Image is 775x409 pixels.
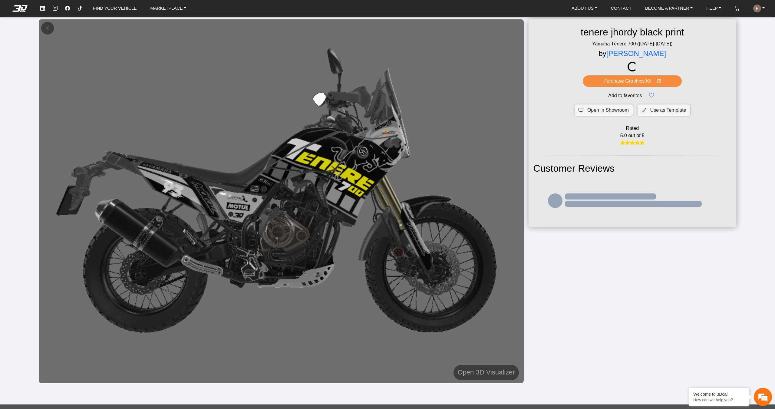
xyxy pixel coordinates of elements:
[533,160,731,176] h2: Customer Reviews
[603,78,651,85] span: Purchase Graphics Kit
[99,3,114,18] div: Minimize live chat window
[3,190,41,194] span: Conversation
[626,125,639,132] span: Rated
[457,367,515,378] h5: Open 3D Visualizer
[148,3,189,14] a: MARKETPLACE
[608,92,642,99] span: Add to favorites
[78,179,115,198] div: Articles
[569,3,600,14] a: ABOUT US
[41,179,78,198] div: FAQs
[606,49,666,58] a: [PERSON_NAME]
[587,107,629,114] span: Open in Showroom
[693,397,745,402] p: How can we help you?
[41,32,111,40] div: Chat with us now
[587,40,678,48] span: Yamaha Ténéré 700 ([DATE]-[DATE])
[638,104,690,116] button: Use as Template
[575,104,633,116] button: Open in Showroom
[576,24,689,40] h2: tenere jhordy black print
[91,3,139,14] a: FIND YOUR VEHICLE
[620,132,645,139] span: 5.0 out of 5
[643,3,695,14] a: BECOME A PARTNER
[7,31,16,40] div: Navigation go back
[650,107,686,114] span: Use as Template
[453,365,519,380] button: Open 3D Visualizer
[3,158,115,179] textarea: Type your message and hit 'Enter'
[35,71,84,129] span: We're online!
[704,3,724,14] a: HELP
[608,3,634,14] a: CONTACT
[39,19,524,383] img: tenere jhordy black print
[599,48,666,60] h4: by
[693,392,745,397] div: Welcome to 3Dcal
[583,75,682,87] button: Purchase Graphics Kit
